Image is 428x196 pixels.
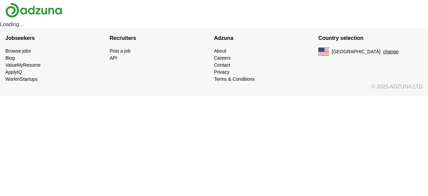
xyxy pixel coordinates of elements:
[214,69,229,75] a: Privacy
[214,48,226,54] a: About
[5,69,22,75] a: ApplyIQ
[214,55,231,61] a: Careers
[5,55,15,61] a: Blog
[318,29,423,48] h4: Country selection
[5,3,62,18] img: Adzuna logo
[214,62,230,68] a: Contact
[110,48,130,54] a: Post a job
[5,48,31,54] a: Browse jobs
[383,48,399,55] button: change
[5,76,37,82] a: WorkInStartups
[332,48,381,55] span: [GEOGRAPHIC_DATA]
[318,48,329,56] img: US flag
[110,55,117,61] a: API
[5,62,41,68] a: ValueMyResume
[214,76,254,82] a: Terms & Conditions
